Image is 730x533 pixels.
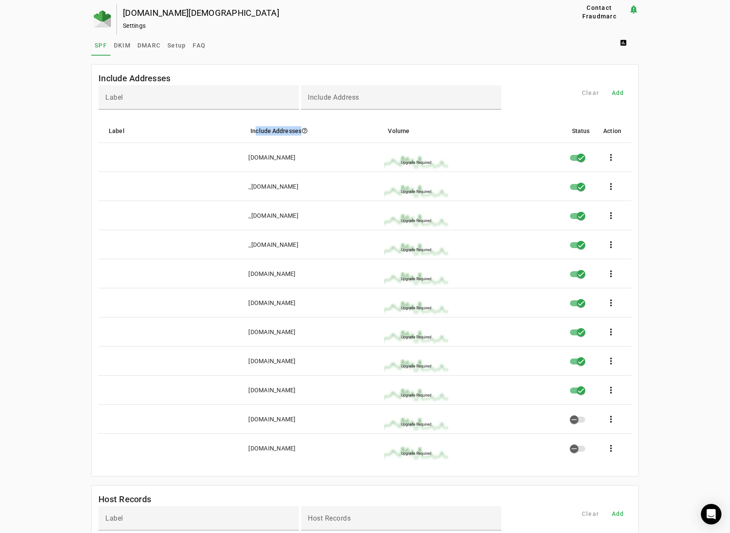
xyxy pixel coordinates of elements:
mat-card-title: Host Records [98,492,151,506]
span: Setup [167,42,186,48]
div: Settings [123,21,543,30]
mat-label: Label [105,93,123,101]
span: SPF [95,42,107,48]
img: upgrade_sparkline.jpg [384,301,448,315]
mat-icon: notification_important [629,4,639,15]
mat-label: Include Address [308,93,359,101]
i: help_outline [301,127,308,134]
mat-label: Label [105,514,123,522]
span: DKIM [114,42,131,48]
span: FAQ [193,42,206,48]
span: Add [612,509,624,518]
img: upgrade_sparkline.jpg [384,447,448,460]
div: [DOMAIN_NAME] [248,415,295,423]
mat-header-cell: Include Addresses [244,119,381,143]
img: upgrade_sparkline.jpg [384,214,448,228]
div: [DOMAIN_NAME] [248,386,295,394]
img: upgrade_sparkline.jpg [384,388,448,402]
div: [DOMAIN_NAME] [248,299,295,307]
div: [DOMAIN_NAME] [248,153,295,162]
img: upgrade_sparkline.jpg [384,359,448,373]
img: upgrade_sparkline.jpg [384,156,448,169]
button: Add [604,506,632,521]
img: upgrade_sparkline.jpg [384,330,448,344]
mat-label: Host Records [308,514,351,522]
img: upgrade_sparkline.jpg [384,243,448,257]
img: upgrade_sparkline.jpg [384,185,448,198]
mat-header-cell: Volume [381,119,565,143]
div: [DOMAIN_NAME] [248,269,295,278]
a: DMARC [134,35,164,56]
img: Fraudmarc Logo [94,10,111,27]
span: DMARC [137,42,161,48]
img: upgrade_sparkline.jpg [384,272,448,286]
mat-card-title: Include Addresses [98,71,170,85]
button: Add [604,85,632,101]
a: FAQ [189,35,209,56]
button: Contact Fraudmarc [570,4,629,20]
div: [DOMAIN_NAME] [248,444,295,453]
a: SPF [91,35,110,56]
div: Open Intercom Messenger [701,504,721,524]
div: [DOMAIN_NAME] [248,357,295,365]
a: Setup [164,35,189,56]
fm-list-table: Include Addresses [91,64,639,477]
mat-header-cell: Action [596,119,632,143]
mat-header-cell: Label [98,119,244,143]
div: _[DOMAIN_NAME] [248,240,298,249]
div: _[DOMAIN_NAME] [248,211,298,220]
span: Add [612,89,624,97]
mat-header-cell: Status [565,119,597,143]
img: upgrade_sparkline.jpg [384,418,448,431]
span: Contact Fraudmarc [574,3,625,21]
div: [DOMAIN_NAME][DEMOGRAPHIC_DATA] [123,9,543,17]
a: DKIM [110,35,134,56]
div: _[DOMAIN_NAME] [248,182,298,191]
div: [DOMAIN_NAME] [248,328,295,336]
